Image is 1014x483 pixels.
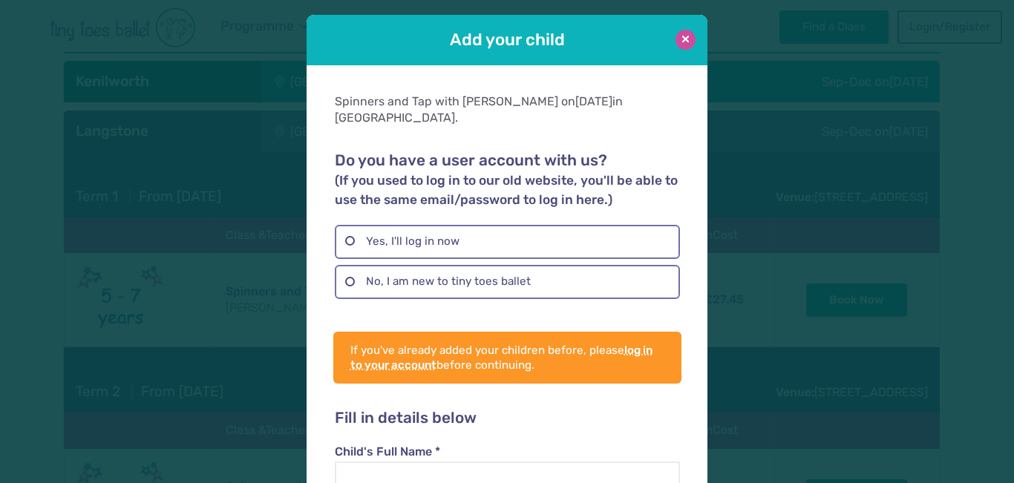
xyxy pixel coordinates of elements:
label: Yes, I'll log in now [335,225,679,259]
h1: Add your child [348,28,666,51]
label: Child's Full Name * [335,444,679,460]
label: No, I am new to tiny toes ballet [335,265,679,299]
p: If you've already added your children before, please before continuing. [350,343,664,372]
div: Spinners and Tap with [PERSON_NAME] on in [GEOGRAPHIC_DATA]. [335,93,679,127]
h2: Fill in details below [335,409,679,428]
span: [DATE] [575,94,612,108]
small: (If you used to log in to our old website, you'll be able to use the same email/password to log i... [335,173,678,207]
h2: Do you have a user account with us? [335,151,679,209]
